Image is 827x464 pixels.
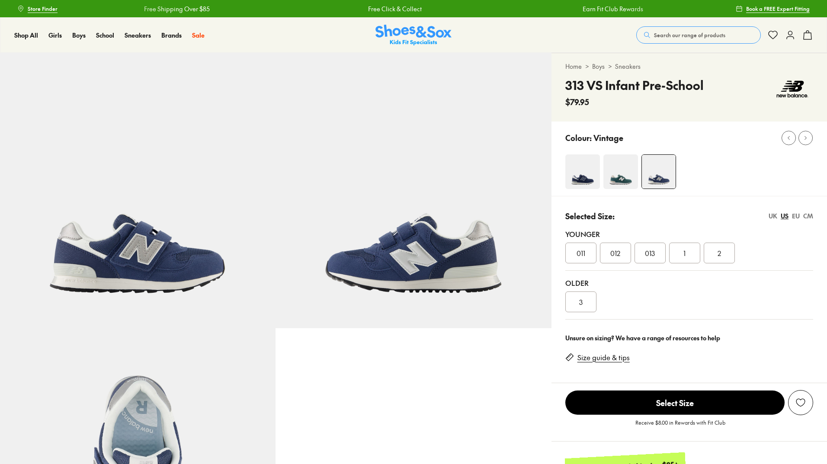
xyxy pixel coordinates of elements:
[108,4,173,13] a: Free Shipping Over $85
[736,1,810,16] a: Book a FREE Expert Fitting
[28,5,58,13] span: Store Finder
[14,31,38,39] span: Shop All
[96,31,114,40] a: School
[565,390,785,415] button: Select Size
[654,31,725,39] span: Search our range of products
[792,211,800,221] div: EU
[803,211,813,221] div: CM
[645,248,655,258] span: 013
[565,210,615,222] p: Selected Size:
[546,4,607,13] a: Earn Fit Club Rewards
[565,62,582,71] a: Home
[565,333,813,342] div: Unsure on sizing? We have a range of resources to help
[72,31,86,39] span: Boys
[636,26,761,44] button: Search our range of products
[125,31,151,40] a: Sneakers
[72,31,86,40] a: Boys
[332,4,385,13] a: Free Click & Collect
[565,229,813,239] div: Younger
[565,96,589,108] span: $79.95
[375,25,452,46] a: Shoes & Sox
[161,31,182,39] span: Brands
[125,31,151,39] span: Sneakers
[276,53,551,328] img: 5-551740_1
[565,76,704,94] h4: 313 VS Infant Pre-School
[635,419,725,434] p: Receive $8.00 in Rewards with Fit Club
[565,390,785,415] span: Select Size
[48,31,62,40] a: Girls
[192,31,205,40] a: Sale
[683,248,686,258] span: 1
[577,353,630,362] a: Size guide & tips
[610,248,620,258] span: 012
[565,62,813,71] div: > >
[14,31,38,40] a: Shop All
[769,211,777,221] div: UK
[565,278,813,288] div: Older
[48,31,62,39] span: Girls
[642,155,676,189] img: 4-551739_1
[161,31,182,40] a: Brands
[772,76,813,102] img: Vendor logo
[603,154,638,189] img: 4-551107_1
[592,62,605,71] a: Boys
[746,5,810,13] span: Book a FREE Expert Fitting
[565,132,592,144] p: Colour:
[781,211,789,221] div: US
[375,25,452,46] img: SNS_Logo_Responsive.svg
[17,1,58,16] a: Store Finder
[565,154,600,189] img: 4-498972_1
[593,132,623,144] p: Vintage
[718,248,721,258] span: 2
[579,297,583,307] span: 3
[96,31,114,39] span: School
[788,390,813,415] button: Add to Wishlist
[577,248,585,258] span: 011
[615,62,641,71] a: Sneakers
[192,31,205,39] span: Sale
